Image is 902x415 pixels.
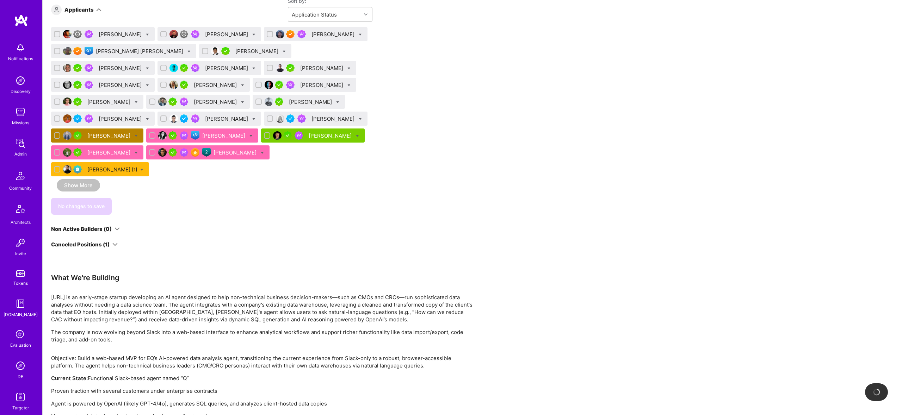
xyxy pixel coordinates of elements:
[286,30,295,38] img: Exceptional A.Teamer
[99,81,143,89] div: [PERSON_NAME]
[169,81,178,89] img: User Avatar
[51,387,474,395] p: Proven traction with several customers under enterprise contracts
[265,81,273,89] img: User Avatar
[63,148,72,157] img: User Avatar
[169,64,178,72] img: User Avatar
[283,50,286,53] i: Bulk Status Update
[146,118,149,121] i: Bulk Status Update
[205,31,249,38] div: [PERSON_NAME]
[63,114,72,123] img: User Avatar
[311,115,356,122] div: [PERSON_NAME]
[73,64,82,72] img: A.Teamer in Residence
[202,132,247,139] div: [PERSON_NAME]
[273,131,282,140] img: User Avatar
[169,30,178,38] img: User Avatar
[261,151,264,155] i: Bulk Status Update
[356,134,359,138] i: Bulk Status Update
[135,101,138,104] i: Bulk Status Update
[99,64,143,72] div: [PERSON_NAME]
[73,165,82,174] img: Evaluation Call Pending
[85,30,93,38] img: Been on Mission
[249,134,253,138] i: Bulk Status Update
[4,311,38,318] div: [DOMAIN_NAME]
[10,341,31,349] div: Evaluation
[180,30,188,38] img: Limited Access
[135,151,138,155] i: Bulk Status Update
[205,64,249,72] div: [PERSON_NAME]
[63,131,72,140] img: User Avatar
[283,131,292,140] img: A.Teamer in Residence
[297,114,306,123] img: Been on Mission
[12,404,29,411] div: Targeter
[359,118,362,121] i: Bulk Status Update
[265,98,273,106] img: User Avatar
[300,81,345,89] div: [PERSON_NAME]
[12,202,29,219] img: Architects
[51,375,474,382] p: Functional Slack-based agent named “Q”
[13,279,28,287] div: Tokens
[14,150,27,158] div: Admin
[87,149,132,156] div: [PERSON_NAME]
[73,30,82,38] img: Limited Access
[211,47,220,55] img: User Avatar
[235,48,280,55] div: [PERSON_NAME]
[13,236,27,250] img: Invite
[191,114,199,123] img: Been on Mission
[9,184,32,192] div: Community
[18,373,24,380] div: DB
[191,148,199,157] img: SelectionTeam
[140,168,143,171] i: Bulk Status Update
[252,118,255,121] i: Bulk Status Update
[51,375,88,382] strong: Current State:
[194,81,238,89] div: [PERSON_NAME]
[297,30,306,38] img: Been on Mission
[168,148,177,157] img: A.Teamer in Residence
[180,81,188,89] img: A.Teamer in Residence
[309,132,353,139] div: [PERSON_NAME]
[347,84,351,87] i: Bulk Status Update
[295,131,303,140] img: Been on Mission
[16,270,25,277] img: tokens
[872,388,881,396] img: loading
[364,13,367,16] i: icon Chevron
[115,226,120,232] i: icon ArrowDown
[54,7,59,12] i: icon Applicant
[96,48,185,55] div: [PERSON_NAME] [PERSON_NAME]
[275,98,283,106] img: A.Teamer in Residence
[191,131,199,140] img: Front-end guild
[63,30,72,38] img: User Avatar
[51,241,110,248] div: Canceled Positions (1)
[51,273,474,282] div: What We're Building
[336,101,339,104] i: Bulk Status Update
[64,6,94,13] div: Applicants
[63,81,72,89] img: User Avatar
[13,390,27,404] img: Skill Targeter
[73,148,82,157] img: A.Teamer in Residence
[51,400,474,407] p: Agent is powered by OpenAI (likely GPT-4/4o), generates SQL queries, and analyzes client-hosted d...
[87,98,132,106] div: [PERSON_NAME]
[241,101,244,104] i: Bulk Status Update
[12,119,29,126] div: Missions
[180,98,188,106] img: Been on Mission
[13,297,27,311] img: guide book
[73,47,82,55] img: Exceptional A.Teamer
[11,88,31,95] div: Discovery
[12,168,29,184] img: Community
[252,33,255,36] i: Bulk Status Update
[292,11,337,18] div: Application Status
[13,136,27,150] img: admin teamwork
[194,98,238,106] div: [PERSON_NAME]
[87,132,132,139] div: [PERSON_NAME]
[57,179,100,191] button: Show More
[99,31,143,38] div: [PERSON_NAME]
[347,67,351,70] i: Bulk Status Update
[158,98,167,106] img: User Avatar
[73,114,82,123] img: Vetted A.Teamer
[158,131,167,140] img: User Avatar
[286,64,295,72] img: A.Teamer in Residence
[276,30,284,38] img: User Avatar
[146,67,149,70] i: Bulk Status Update
[241,84,244,87] i: Bulk Status Update
[85,47,93,55] img: Front-end guild
[13,359,27,373] img: Admin Search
